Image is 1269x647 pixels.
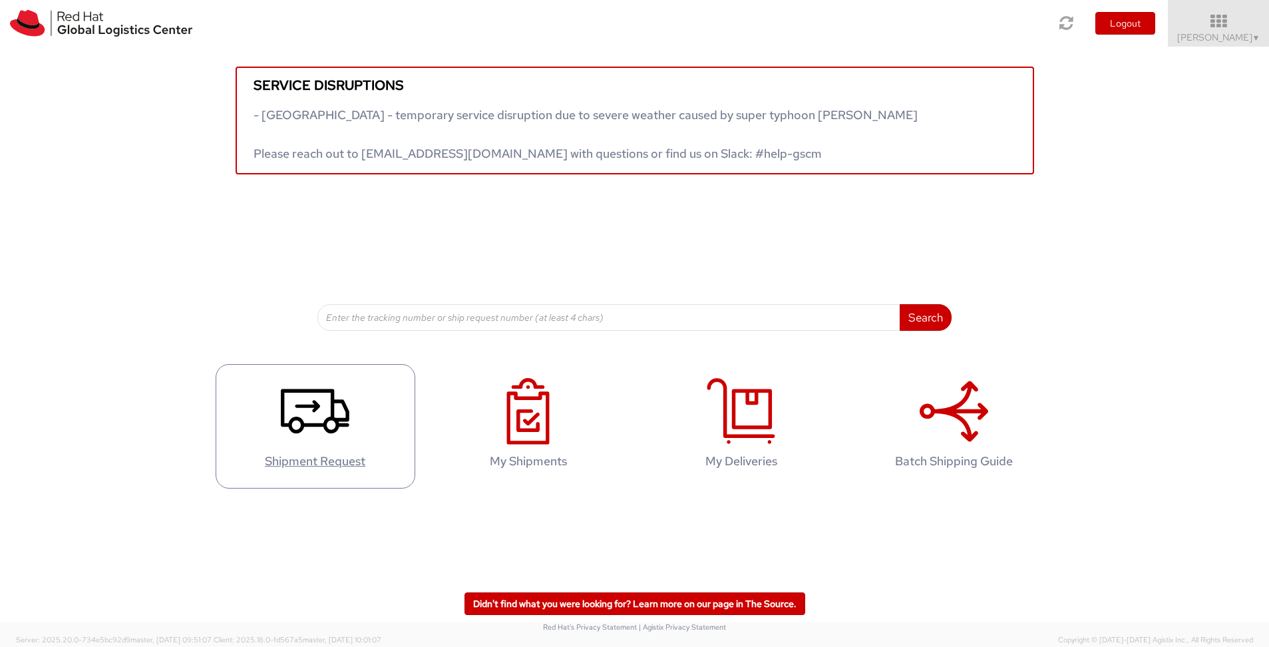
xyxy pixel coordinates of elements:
[639,622,726,632] a: | Agistix Privacy Statement
[1177,31,1260,43] span: [PERSON_NAME]
[214,635,381,644] span: Client: 2025.18.0-fd567a5
[317,304,901,331] input: Enter the tracking number or ship request number (at least 4 chars)
[236,67,1034,174] a: Service disruptions - [GEOGRAPHIC_DATA] - temporary service disruption due to severe weather caus...
[543,622,637,632] a: Red Hat's Privacy Statement
[130,635,212,644] span: master, [DATE] 09:51:07
[655,455,827,468] h4: My Deliveries
[464,592,805,615] a: Didn't find what you were looking for? Learn more on our page in The Source.
[900,304,952,331] button: Search
[1058,635,1253,646] span: Copyright © [DATE]-[DATE] Agistix Inc., All Rights Reserved
[254,107,918,161] span: - [GEOGRAPHIC_DATA] - temporary service disruption due to severe weather caused by super typhoon ...
[16,635,212,644] span: Server: 2025.20.0-734e5bc92d9
[443,455,614,468] h4: My Shipments
[1252,33,1260,43] span: ▼
[641,364,841,489] a: My Deliveries
[230,455,401,468] h4: Shipment Request
[868,455,1040,468] h4: Batch Shipping Guide
[254,78,1016,93] h5: Service disruptions
[429,364,628,489] a: My Shipments
[10,10,192,37] img: rh-logistics-00dfa346123c4ec078e1.svg
[1095,12,1155,35] button: Logout
[854,364,1054,489] a: Batch Shipping Guide
[216,364,415,489] a: Shipment Request
[303,635,381,644] span: master, [DATE] 10:01:07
